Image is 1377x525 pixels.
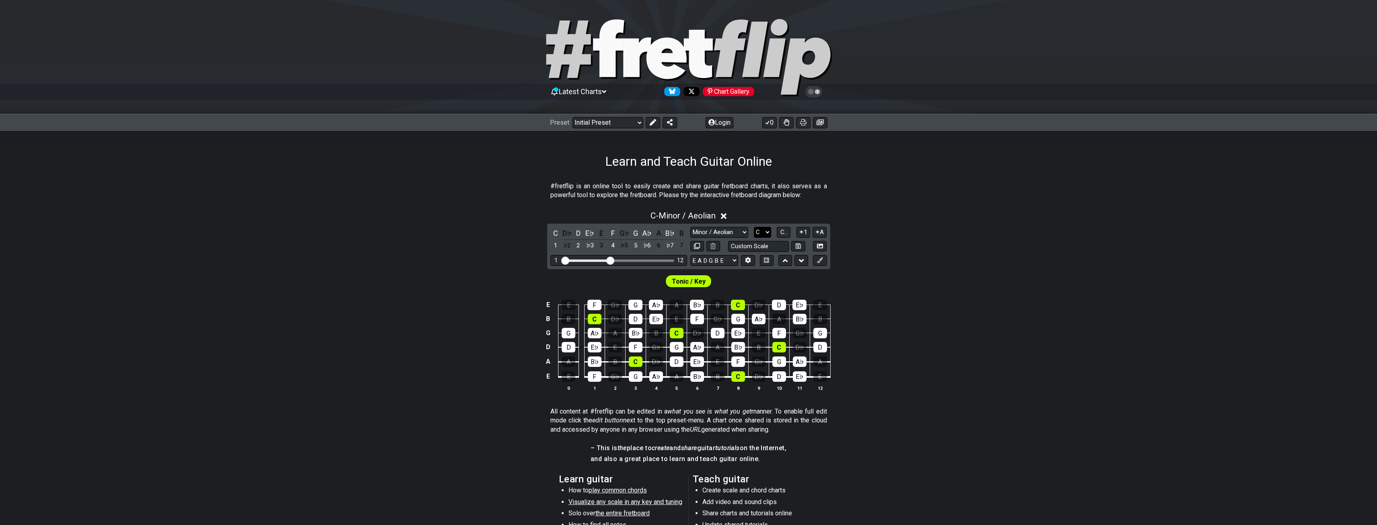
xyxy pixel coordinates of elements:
[752,314,765,324] div: A♭
[778,255,792,266] button: Move up
[543,298,553,312] td: E
[760,255,774,266] button: Toggle horizontal chord view
[652,444,669,452] em: create
[628,300,642,310] div: G
[630,228,641,239] div: toggle pitch class
[649,342,663,352] div: G♭
[741,255,755,266] button: Edit Tuning
[646,384,666,392] th: 4
[809,88,819,95] span: Toggle light / dark theme
[702,498,817,509] li: Add video and sound clips
[562,356,575,367] div: A
[591,444,786,453] h4: – This is place to and guitar on the Internet,
[794,255,808,266] button: Move down
[543,354,553,369] td: A
[605,154,772,169] h1: Learn and Teach Guitar Online
[754,227,771,238] select: Tonic/Root
[731,328,745,338] div: E♭
[562,300,576,310] div: E
[690,227,748,238] select: Scale
[796,227,810,238] button: 1
[752,371,765,382] div: D♭
[607,240,618,251] div: toggle scale degree
[646,117,660,128] button: Edit Preset
[752,342,765,352] div: B
[731,342,745,352] div: B♭
[608,356,622,367] div: B
[649,300,663,310] div: A♭
[711,314,724,324] div: G♭
[777,227,790,238] button: C..
[588,371,601,382] div: F
[588,356,601,367] div: B♭
[629,371,642,382] div: G
[680,87,700,96] a: Follow #fretflip at X
[562,371,575,382] div: E
[587,300,601,310] div: F
[591,455,786,463] h4: and also a great place to learn and teach guitar online.
[625,384,646,392] th: 3
[779,117,794,128] button: Toggle Dexterity for all fretkits
[690,328,704,338] div: D♭
[661,87,680,96] a: Follow #fretflip at Bluesky
[676,240,687,251] div: toggle scale degree
[690,371,704,382] div: B♭
[665,240,675,251] div: toggle scale degree
[789,384,810,392] th: 11
[665,228,675,239] div: toggle pitch class
[711,328,724,338] div: D
[649,356,663,367] div: D♭
[608,342,622,352] div: E
[543,340,553,354] td: D
[690,342,704,352] div: A♭
[588,328,601,338] div: A♭
[588,342,601,352] div: E♭
[690,314,704,324] div: F
[568,509,683,520] li: Solo over
[772,356,786,367] div: G
[642,228,653,239] div: toggle pitch class
[618,444,627,452] em: the
[608,300,622,310] div: G♭
[690,241,704,252] button: Copy
[731,300,745,310] div: C
[690,255,738,266] select: Tuning
[677,257,683,264] div: 12
[666,384,687,392] th: 5
[619,228,630,239] div: toggle pitch class
[562,328,575,338] div: G
[629,328,642,338] div: B♭
[752,328,765,338] div: E
[711,356,724,367] div: E
[649,314,663,324] div: E♭
[663,117,677,128] button: Share Preset
[653,228,664,239] div: toggle pitch class
[706,241,720,252] button: Delete
[596,240,607,251] div: toggle scale degree
[629,342,642,352] div: F
[813,371,827,382] div: E
[813,300,827,310] div: E
[702,486,817,497] li: Create scale and chord charts
[642,240,653,251] div: toggle scale degree
[728,384,748,392] th: 8
[573,117,643,128] select: Preset
[543,312,553,326] td: B
[780,229,787,236] span: C..
[608,314,622,324] div: D♭
[562,342,575,352] div: D
[769,384,789,392] th: 10
[543,326,553,340] td: G
[653,240,664,251] div: toggle scale degree
[681,444,697,452] em: share
[585,228,595,239] div: toggle pitch class
[731,314,745,324] div: G
[588,314,601,324] div: C
[731,371,745,382] div: C
[550,182,827,200] p: #fretflip is an online tool to easily create and share guitar fretboard charts, it also serves as...
[772,342,786,352] div: C
[605,384,625,392] th: 2
[791,241,805,252] button: Store user defined scale
[608,371,622,382] div: G♭
[690,426,701,433] em: URL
